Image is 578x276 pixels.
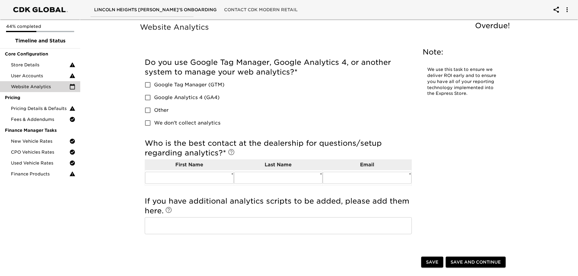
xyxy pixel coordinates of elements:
span: Contact CDK Modern Retail [224,6,298,14]
button: account of current user [560,2,574,17]
button: account of current user [549,2,563,17]
span: Pricing Details & Defaults [11,105,69,111]
span: Save and Continue [451,258,501,266]
span: Fees & Addendums [11,116,69,122]
h5: Do you use Google Tag Manager, Google Analytics 4, or another system to manage your web analytics? [145,58,412,77]
span: Store Details [11,62,69,68]
span: Website Analytics [11,84,69,90]
span: New Vehicle Rates [11,138,69,144]
span: Overdue! [475,21,510,30]
p: Last Name [234,161,323,168]
span: CPO Vehicles Rates [11,149,69,155]
span: Used Vehicle Rates [11,160,69,166]
span: User Accounts [11,73,69,79]
h5: Note: [423,47,504,57]
span: Pricing [5,95,75,101]
h5: If you have additional analytics scripts to be added, please add them here. [145,196,412,216]
span: Core Configuration [5,51,75,57]
p: 44% completed [6,23,74,29]
span: Google Tag Manager (GTM) [154,81,224,88]
p: First Name [145,161,234,168]
h5: Website Analytics [140,22,513,32]
span: Google Analytics 4 (GA4) [154,94,220,101]
p: We use this task to ensure we deliver ROI early and to ensure you have all of your reporting tech... [427,67,500,97]
button: Save and Continue [446,257,506,268]
span: We don't collect analytics [154,119,220,127]
span: Finance Manager Tasks [5,127,75,133]
p: Email [323,161,411,168]
span: Other [154,107,169,114]
span: Finance Products [11,171,69,177]
span: LINCOLN HEIGHTS [PERSON_NAME]'s Onboarding [94,6,217,14]
h5: Who is the best contact at the dealership for questions/setup regarding analytics? [145,138,412,158]
button: Save [421,257,443,268]
span: Save [426,258,438,266]
span: Timeline and Status [5,37,75,45]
